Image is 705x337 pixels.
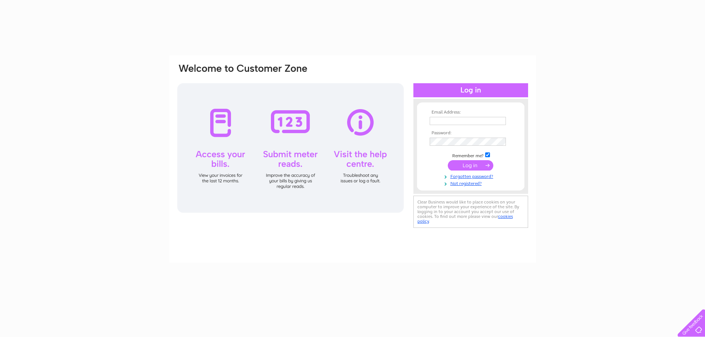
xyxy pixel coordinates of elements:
th: Password: [428,131,514,136]
div: Clear Business would like to place cookies on your computer to improve your experience of the sit... [413,196,528,228]
td: Remember me? [428,151,514,159]
a: cookies policy [417,214,513,224]
th: Email Address: [428,110,514,115]
a: Forgotten password? [430,172,514,179]
input: Submit [448,160,493,171]
a: Not registered? [430,179,514,186]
